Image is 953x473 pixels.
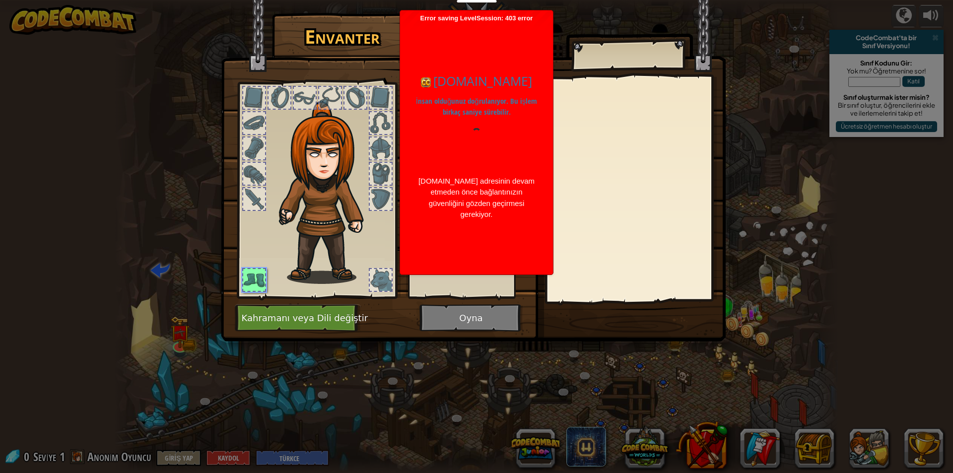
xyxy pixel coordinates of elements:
h1: Envanter [279,26,406,47]
span: Error saving LevelSession: 403 error [405,14,548,270]
div: [DOMAIN_NAME] adresinin devam etmeden önce bağlantınızın güvenliğini gözden geçirmesi gerekiyor. [412,176,541,220]
h1: [DOMAIN_NAME] [412,72,541,91]
img: codecombat.com için simge [421,77,431,87]
img: hair_f2.png [274,101,381,284]
p: İnsan olduğunuz doğrulanıyor. Bu işlem birkaç saniye sürebilir. [412,96,541,118]
button: Kahramanı veya Dili değiştir [235,304,361,332]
